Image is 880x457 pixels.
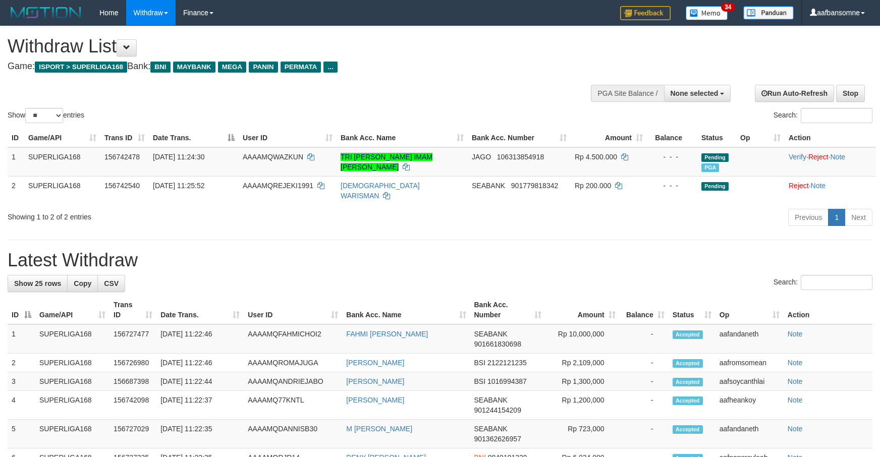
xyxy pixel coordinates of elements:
[239,129,337,147] th: User ID: activate to sort column ascending
[664,85,731,102] button: None selected
[651,152,693,162] div: - - -
[218,62,247,73] span: MEGA
[474,359,486,367] span: BSI
[774,108,872,123] label: Search:
[651,181,693,191] div: - - -
[156,354,244,372] td: [DATE] 11:22:46
[244,372,342,391] td: AAAAMQANDRIEJABO
[785,129,876,147] th: Action
[109,324,156,354] td: 156727477
[620,420,669,448] td: -
[620,391,669,420] td: -
[8,147,24,177] td: 1
[468,129,571,147] th: Bank Acc. Number: activate to sort column ascending
[736,129,785,147] th: Op: activate to sort column ascending
[647,129,697,147] th: Balance
[8,176,24,205] td: 2
[697,129,736,147] th: Status
[545,296,620,324] th: Amount: activate to sort column ascending
[788,209,829,226] a: Previous
[8,36,577,56] h1: Withdraw List
[701,163,719,172] span: Marked by aafsengchandara
[14,279,61,288] span: Show 25 rows
[716,391,784,420] td: aafheankoy
[811,182,826,190] a: Note
[620,296,669,324] th: Balance: activate to sort column ascending
[701,182,729,191] span: Pending
[35,372,109,391] td: SUPERLIGA168
[341,182,420,200] a: [DEMOGRAPHIC_DATA] WARISMAN
[24,176,100,205] td: SUPERLIGA168
[673,396,703,405] span: Accepted
[8,391,35,420] td: 4
[35,324,109,354] td: SUPERLIGA168
[346,396,404,404] a: [PERSON_NAME]
[153,182,204,190] span: [DATE] 11:25:52
[244,420,342,448] td: AAAAMQDANNISB30
[8,275,68,292] a: Show 25 rows
[669,296,716,324] th: Status: activate to sort column ascending
[545,324,620,354] td: Rp 10,000,000
[342,296,470,324] th: Bank Acc. Name: activate to sort column ascending
[620,372,669,391] td: -
[8,208,359,222] div: Showing 1 to 2 of 2 entries
[545,372,620,391] td: Rp 1,300,000
[487,377,527,385] span: Copy 1016994387 to clipboard
[25,108,63,123] select: Showentries
[97,275,125,292] a: CSV
[470,296,545,324] th: Bank Acc. Number: activate to sort column ascending
[156,296,244,324] th: Date Trans.: activate to sort column ascending
[8,324,35,354] td: 1
[8,129,24,147] th: ID
[156,372,244,391] td: [DATE] 11:22:44
[244,296,342,324] th: User ID: activate to sort column ascending
[845,209,872,226] a: Next
[474,330,508,338] span: SEABANK
[474,396,508,404] span: SEABANK
[801,108,872,123] input: Search:
[836,85,865,102] a: Stop
[104,182,140,190] span: 156742540
[8,5,84,20] img: MOTION_logo.png
[104,279,119,288] span: CSV
[785,176,876,205] td: ·
[472,153,491,161] span: JAGO
[785,147,876,177] td: · ·
[716,372,784,391] td: aafsoycanthlai
[249,62,278,73] span: PANIN
[743,6,794,20] img: panduan.png
[35,420,109,448] td: SUPERLIGA168
[104,153,140,161] span: 156742478
[346,425,412,433] a: M [PERSON_NAME]
[173,62,215,73] span: MAYBANK
[67,275,98,292] a: Copy
[153,153,204,161] span: [DATE] 11:24:30
[346,377,404,385] a: [PERSON_NAME]
[575,153,617,161] span: Rp 4.500.000
[35,391,109,420] td: SUPERLIGA168
[788,425,803,433] a: Note
[337,129,468,147] th: Bank Acc. Name: activate to sort column ascending
[686,6,728,20] img: Button%20Memo.svg
[716,420,784,448] td: aafandaneth
[346,359,404,367] a: [PERSON_NAME]
[109,296,156,324] th: Trans ID: activate to sort column ascending
[8,354,35,372] td: 2
[788,377,803,385] a: Note
[808,153,829,161] a: Reject
[35,62,127,73] span: ISPORT > SUPERLIGA168
[156,324,244,354] td: [DATE] 11:22:46
[244,324,342,354] td: AAAAMQFAHMICHOI2
[474,406,521,414] span: Copy 901244154209 to clipboard
[671,89,719,97] span: None selected
[243,182,313,190] span: AAAAMQREJEKI1991
[497,153,544,161] span: Copy 106313854918 to clipboard
[244,354,342,372] td: AAAAMQROMAJUGA
[109,391,156,420] td: 156742098
[341,153,432,171] a: TRI [PERSON_NAME] IMAM [PERSON_NAME]
[620,354,669,372] td: -
[323,62,337,73] span: ...
[701,153,729,162] span: Pending
[487,359,527,367] span: Copy 2122121235 to clipboard
[474,435,521,443] span: Copy 901362626957 to clipboard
